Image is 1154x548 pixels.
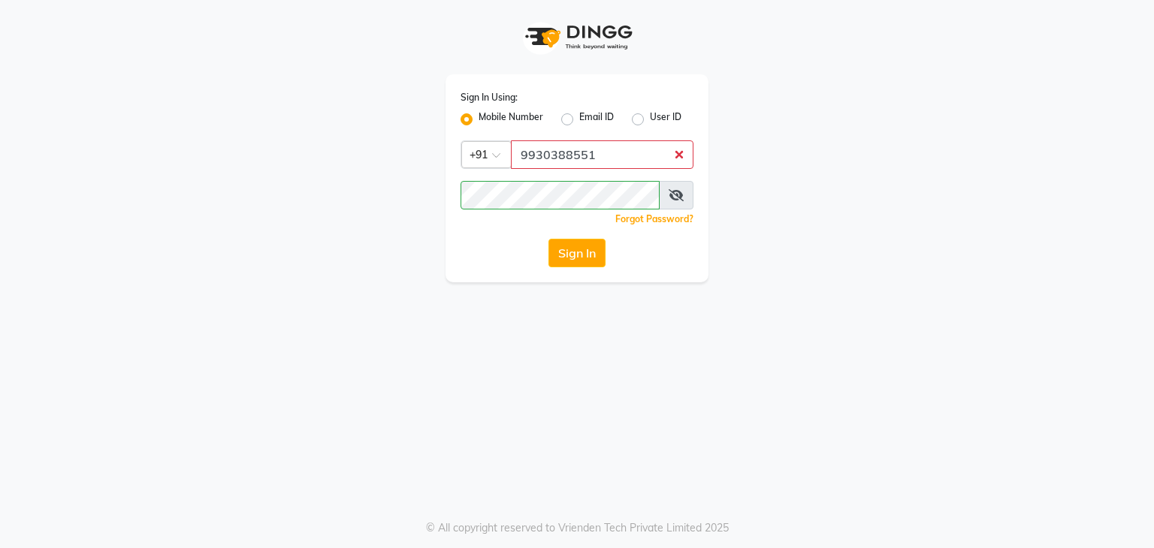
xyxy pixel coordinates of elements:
img: logo1.svg [517,15,637,59]
input: Username [511,140,693,169]
label: Sign In Using: [461,91,518,104]
a: Forgot Password? [615,213,693,224]
label: Mobile Number [479,110,543,128]
button: Sign In [548,239,606,267]
label: Email ID [579,110,614,128]
label: User ID [650,110,681,128]
input: Username [461,181,660,209]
